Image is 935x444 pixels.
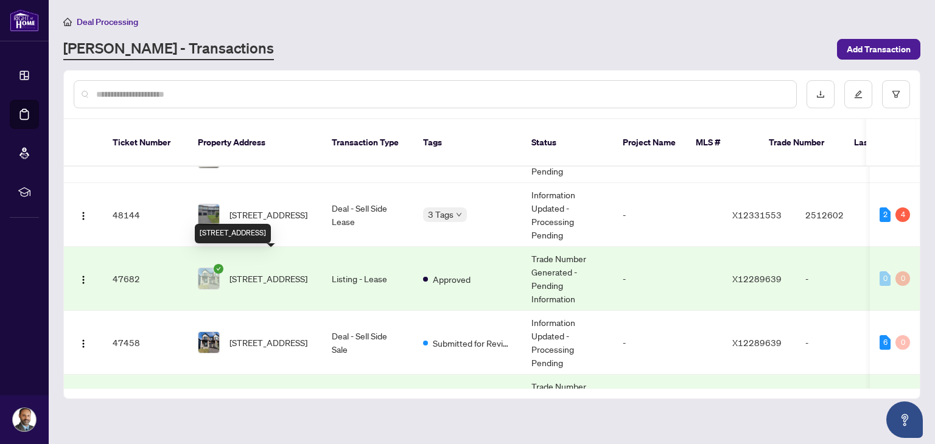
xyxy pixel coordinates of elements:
th: Project Name [613,119,686,167]
a: [PERSON_NAME] - Transactions [63,38,274,60]
span: check-circle [214,264,223,274]
span: filter [892,90,900,99]
span: home [63,18,72,26]
td: - [613,247,723,311]
td: 2512602 [796,183,881,247]
button: edit [844,80,872,108]
div: 0 [895,335,910,350]
div: 4 [895,207,910,222]
div: 2 [880,207,891,222]
span: X12289639 [732,273,782,284]
span: 3 Tags [428,207,453,221]
span: X12289639 [732,337,782,348]
button: Logo [74,269,93,288]
td: Deal - Sell Side Lease [322,183,413,247]
button: download [807,80,835,108]
td: 48144 [103,183,188,247]
img: logo [10,9,39,32]
div: 0 [895,271,910,286]
th: Property Address [188,119,322,167]
img: thumbnail-img [198,332,219,353]
span: Add Transaction [847,40,911,59]
td: - [796,375,881,439]
td: - [796,247,881,311]
span: [STREET_ADDRESS] [229,208,307,221]
td: Listing - Lease [322,247,413,311]
th: Transaction Type [322,119,413,167]
span: [STREET_ADDRESS] [229,272,307,285]
button: filter [882,80,910,108]
span: download [816,90,825,99]
th: MLS # [686,119,759,167]
div: 6 [880,335,891,350]
td: - [613,183,723,247]
img: Logo [79,275,88,285]
div: [STREET_ADDRESS] [195,224,271,243]
span: Approved [433,272,471,286]
td: Deal - Sell Side Sale [322,311,413,375]
th: Ticket Number [103,119,188,167]
img: Logo [79,339,88,349]
span: X12331553 [732,209,782,220]
span: down [456,212,462,218]
td: - [613,375,723,439]
button: Logo [74,333,93,352]
button: Add Transaction [837,39,920,60]
td: 47682 [103,247,188,311]
th: Trade Number [759,119,844,167]
span: Submitted for Review [433,336,512,350]
td: 47458 [103,311,188,375]
span: Deal Processing [77,16,138,27]
td: - [613,311,723,375]
td: Trade Number Generated - Pending Information [522,247,613,311]
td: Information Updated - Processing Pending [522,311,613,375]
td: 44335 [103,375,188,439]
img: Logo [79,211,88,221]
td: Trade Number Generated - Pending Information [522,375,613,439]
td: - [796,311,881,375]
span: [STREET_ADDRESS] [229,336,307,349]
img: Profile Icon [13,408,36,431]
img: thumbnail-img [198,268,219,289]
th: Status [522,119,613,167]
button: Logo [74,205,93,224]
button: Open asap [886,401,923,438]
div: 0 [880,271,891,286]
th: Tags [413,119,522,167]
td: Information Updated - Processing Pending [522,183,613,247]
td: Listing [322,375,413,439]
span: edit [854,90,863,99]
img: thumbnail-img [198,204,219,225]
